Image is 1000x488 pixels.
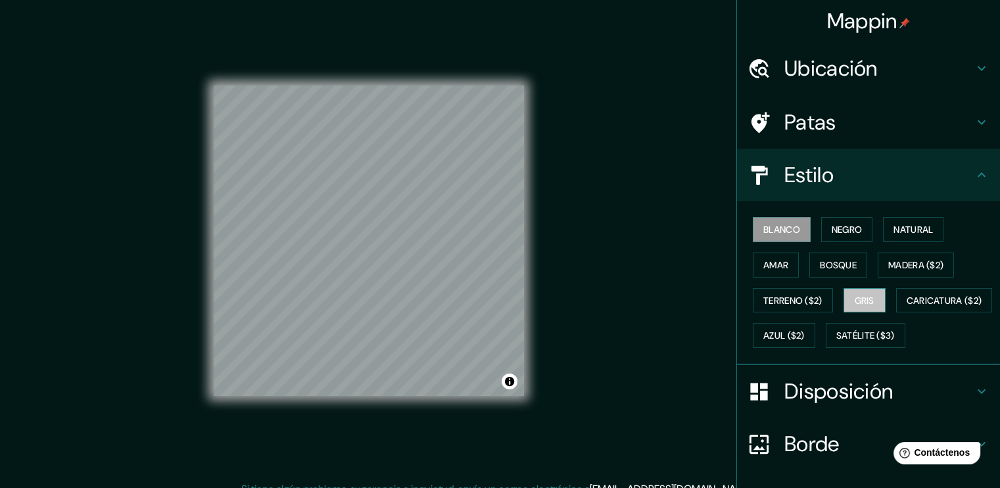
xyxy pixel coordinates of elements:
div: Borde [737,418,1000,470]
font: Caricatura ($2) [907,295,982,306]
font: Madera ($2) [888,259,943,271]
button: Negro [821,217,873,242]
button: Natural [883,217,943,242]
button: Azul ($2) [753,323,815,348]
font: Ubicación [784,55,878,82]
img: pin-icon.png [899,18,910,28]
font: Azul ($2) [763,330,805,342]
button: Activar o desactivar atribución [502,374,517,389]
font: Borde [784,430,840,458]
font: Natural [893,224,933,235]
font: Gris [855,295,874,306]
font: Blanco [763,224,800,235]
button: Terreno ($2) [753,288,833,313]
font: Mappin [827,7,897,35]
font: Negro [832,224,863,235]
font: Satélite ($3) [836,330,895,342]
button: Madera ($2) [878,253,954,278]
font: Estilo [784,161,834,189]
button: Bosque [809,253,867,278]
button: Caricatura ($2) [896,288,993,313]
button: Satélite ($3) [826,323,905,348]
div: Estilo [737,149,1000,201]
div: Disposición [737,365,1000,418]
font: Bosque [820,259,857,271]
font: Terreno ($2) [763,295,822,306]
div: Ubicación [737,42,1000,95]
font: Amar [763,259,788,271]
font: Patas [784,109,836,136]
font: Disposición [784,378,893,405]
button: Blanco [753,217,811,242]
button: Amar [753,253,799,278]
button: Gris [844,288,886,313]
div: Patas [737,96,1000,149]
canvas: Mapa [214,85,524,396]
iframe: Lanzador de widgets de ayuda [883,437,986,474]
